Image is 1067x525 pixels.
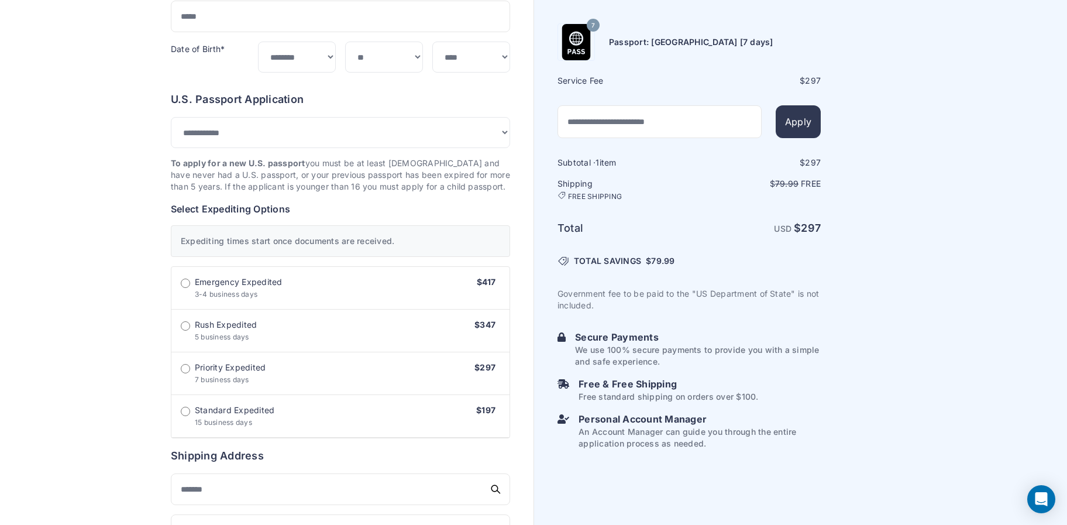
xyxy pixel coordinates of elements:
h6: Service Fee [557,75,688,87]
div: Open Intercom Messenger [1027,485,1055,513]
span: 1 [596,157,599,167]
button: Apply [776,105,821,138]
strong: To apply for a new U.S. passport [171,158,305,168]
span: Emergency Expedited [195,276,283,288]
span: Priority Expedited [195,362,266,373]
span: TOTAL SAVINGS [574,255,641,267]
span: FREE SHIPPING [568,192,622,201]
span: $ [646,255,674,267]
span: Standard Expedited [195,404,274,416]
p: Free standard shipping on orders over $100. [579,391,758,403]
span: USD [774,224,791,234]
span: $297 [474,362,495,372]
h6: Passport: [GEOGRAPHIC_DATA] [7 days] [609,36,773,48]
strong: $ [794,222,821,234]
h6: Subtotal · item [557,157,688,169]
span: 297 [805,76,821,85]
h6: Shipping Address [171,448,510,464]
p: you must be at least [DEMOGRAPHIC_DATA] and have never had a U.S. passport, or your previous pass... [171,157,510,193]
p: Government fee to be paid to the "US Department of State" is not included. [557,288,821,311]
span: 7 business days [195,375,249,384]
span: 3-4 business days [195,290,257,298]
span: 297 [801,222,821,234]
div: Expediting times start once documents are received. [171,225,510,257]
h6: Total [557,220,688,236]
span: $417 [477,277,495,287]
span: 297 [805,157,821,167]
h6: Free & Free Shipping [579,377,758,391]
p: $ [690,178,821,190]
span: 79.99 [775,179,798,188]
h6: Personal Account Manager [579,412,821,426]
span: 79.99 [651,256,674,266]
div: $ [690,75,821,87]
span: 7 [591,18,595,33]
span: 15 business days [195,418,252,427]
p: We use 100% secure payments to provide you with a simple and safe experience. [575,344,821,368]
span: 5 business days [195,332,249,341]
div: $ [690,157,821,169]
h6: Secure Payments [575,330,821,344]
img: Product Name [558,24,594,60]
span: $197 [476,405,495,415]
span: Free [801,179,821,188]
h6: Select Expediting Options [171,202,510,216]
h6: U.S. Passport Application [171,91,510,108]
p: An Account Manager can guide you through the entire application process as needed. [579,426,821,449]
h6: Shipping [557,178,688,201]
span: $347 [474,320,495,330]
label: Date of Birth* [171,44,225,54]
span: Rush Expedited [195,319,257,331]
